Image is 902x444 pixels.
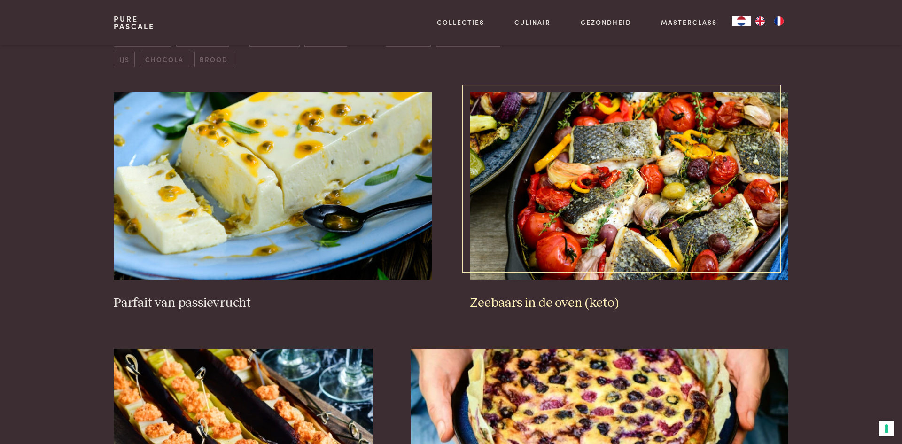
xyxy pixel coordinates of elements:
[732,16,751,26] div: Language
[470,295,788,312] h3: Zeebaars in de oven (keto)
[140,52,189,67] span: chocola
[732,16,788,26] aside: Language selected: Nederlands
[114,295,432,312] h3: Parfait van passievrucht
[194,52,233,67] span: brood
[514,17,551,27] a: Culinair
[751,16,788,26] ul: Language list
[114,92,432,311] a: Parfait van passievrucht Parfait van passievrucht
[732,16,751,26] a: NL
[114,52,135,67] span: ijs
[661,17,717,27] a: Masterclass
[470,92,788,280] img: Zeebaars in de oven (keto)
[581,17,631,27] a: Gezondheid
[437,17,484,27] a: Collecties
[470,92,788,311] a: Zeebaars in de oven (keto) Zeebaars in de oven (keto)
[751,16,770,26] a: EN
[879,421,894,436] button: Uw voorkeuren voor toestemming voor trackingtechnologieën
[114,92,432,280] img: Parfait van passievrucht
[770,16,788,26] a: FR
[114,15,155,30] a: PurePascale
